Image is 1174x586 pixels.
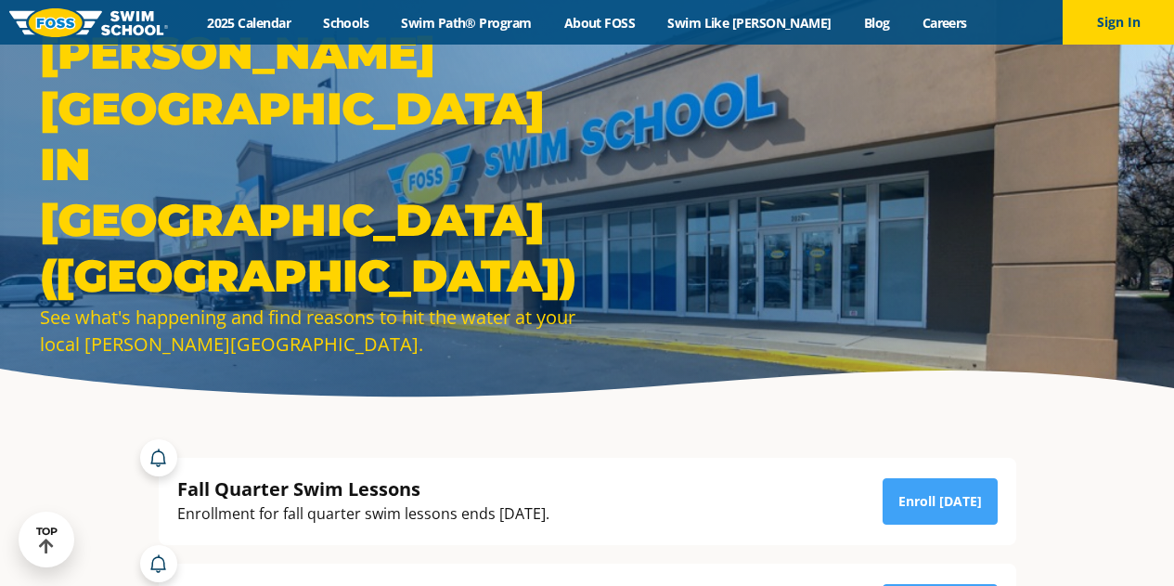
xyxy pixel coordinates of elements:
[548,14,652,32] a: About FOSS
[906,14,983,32] a: Careers
[883,478,998,525] a: Enroll [DATE]
[36,526,58,554] div: TOP
[177,476,549,501] div: Fall Quarter Swim Lessons
[847,14,906,32] a: Blog
[40,25,578,304] h1: [PERSON_NAME][GEOGRAPHIC_DATA] in [GEOGRAPHIC_DATA] ([GEOGRAPHIC_DATA])
[385,14,548,32] a: Swim Path® Program
[40,304,578,358] div: See what's happening and find reasons to hit the water at your local [PERSON_NAME][GEOGRAPHIC_DATA].
[9,8,168,37] img: FOSS Swim School Logo
[652,14,848,32] a: Swim Like [PERSON_NAME]
[191,14,307,32] a: 2025 Calendar
[307,14,385,32] a: Schools
[177,501,549,527] div: Enrollment for fall quarter swim lessons ends [DATE].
